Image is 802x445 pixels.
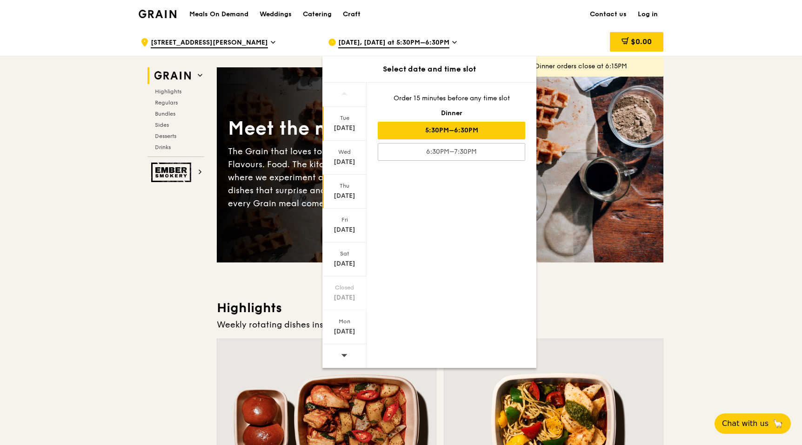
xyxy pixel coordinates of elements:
div: Wed [324,148,365,156]
div: Dinner orders close at 6:15PM [535,62,656,71]
span: Drinks [155,144,171,151]
img: Ember Smokery web logo [151,163,194,182]
span: 🦙 [772,418,783,429]
span: Highlights [155,88,181,95]
div: [DATE] [324,157,365,167]
span: Chat with us [722,418,769,429]
div: Closed [324,284,365,291]
div: Dinner [378,109,525,118]
a: Contact us [584,0,632,28]
img: Grain web logo [151,67,194,84]
div: The Grain that loves to play. With ingredients. Flavours. Food. The kitchen is our happy place, w... [228,145,440,210]
div: Craft [343,0,361,28]
span: [STREET_ADDRESS][PERSON_NAME] [151,38,268,48]
a: Weddings [254,0,297,28]
div: Fri [324,216,365,223]
div: Select date and time slot [322,64,536,75]
div: [DATE] [324,259,365,268]
img: Grain [139,10,176,18]
a: Craft [337,0,366,28]
div: Sat [324,250,365,257]
div: Weekly rotating dishes inspired by flavours from around the world. [217,318,663,331]
div: Catering [303,0,332,28]
a: Log in [632,0,663,28]
span: Bundles [155,111,175,117]
span: [DATE], [DATE] at 5:30PM–6:30PM [338,38,449,48]
div: 5:30PM–6:30PM [378,122,525,139]
a: Catering [297,0,337,28]
h1: Meals On Demand [189,10,248,19]
span: Sides [155,122,169,128]
div: [DATE] [324,225,365,235]
div: [DATE] [324,191,365,201]
h3: Highlights [217,300,663,316]
div: Order 15 minutes before any time slot [378,94,525,103]
button: Chat with us🦙 [715,413,791,434]
div: Thu [324,182,365,190]
div: Meet the new Grain [228,116,440,141]
div: [DATE] [324,293,365,302]
div: Mon [324,318,365,325]
span: Regulars [155,99,178,106]
div: [DATE] [324,124,365,133]
span: $0.00 [631,37,652,46]
div: [DATE] [324,327,365,336]
div: 6:30PM–7:30PM [378,143,525,161]
div: Tue [324,114,365,122]
span: Desserts [155,133,176,139]
div: Weddings [260,0,292,28]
